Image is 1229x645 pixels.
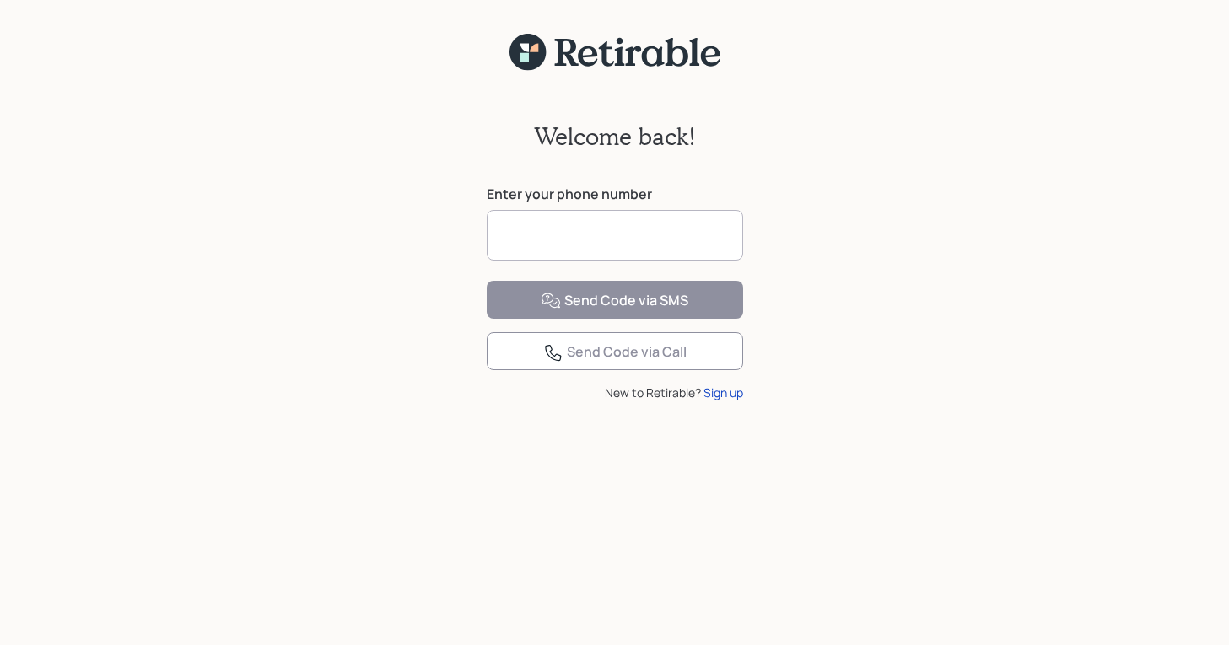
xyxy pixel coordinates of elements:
[541,291,688,311] div: Send Code via SMS
[534,122,696,151] h2: Welcome back!
[487,185,743,203] label: Enter your phone number
[703,384,743,401] div: Sign up
[487,332,743,370] button: Send Code via Call
[487,281,743,319] button: Send Code via SMS
[487,384,743,401] div: New to Retirable?
[543,342,687,363] div: Send Code via Call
